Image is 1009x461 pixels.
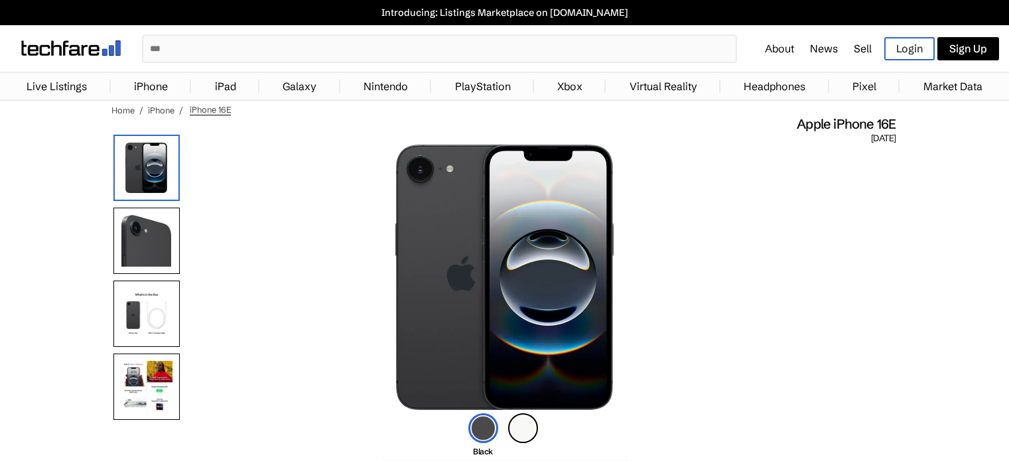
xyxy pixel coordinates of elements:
[473,446,493,456] span: Black
[276,73,323,99] a: Galaxy
[111,105,135,115] a: Home
[113,135,180,201] img: iPhone 16E
[20,73,94,99] a: Live Listings
[884,37,935,60] a: Login
[7,7,1002,19] a: Introducing: Listings Marketplace on [DOMAIN_NAME]
[179,105,183,115] span: /
[190,104,231,115] span: iPhone 16E
[148,105,174,115] a: iPhone
[623,73,704,99] a: Virtual Reality
[357,73,415,99] a: Nintendo
[21,40,121,56] img: techfare logo
[797,115,896,133] span: Apple iPhone 16E
[395,145,613,410] img: iPhone 16E
[937,37,999,60] a: Sign Up
[208,73,243,99] a: iPad
[917,73,989,99] a: Market Data
[854,42,872,55] a: Sell
[551,73,589,99] a: Xbox
[846,73,883,99] a: Pixel
[139,105,143,115] span: /
[810,42,838,55] a: News
[113,354,180,420] img: Camera
[113,281,180,347] img: All
[765,42,794,55] a: About
[508,413,538,443] img: white-icon
[871,133,896,145] span: [DATE]
[737,73,812,99] a: Headphones
[127,73,174,99] a: iPhone
[448,73,517,99] a: PlayStation
[113,208,180,274] img: Camera
[468,413,498,443] img: black-icon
